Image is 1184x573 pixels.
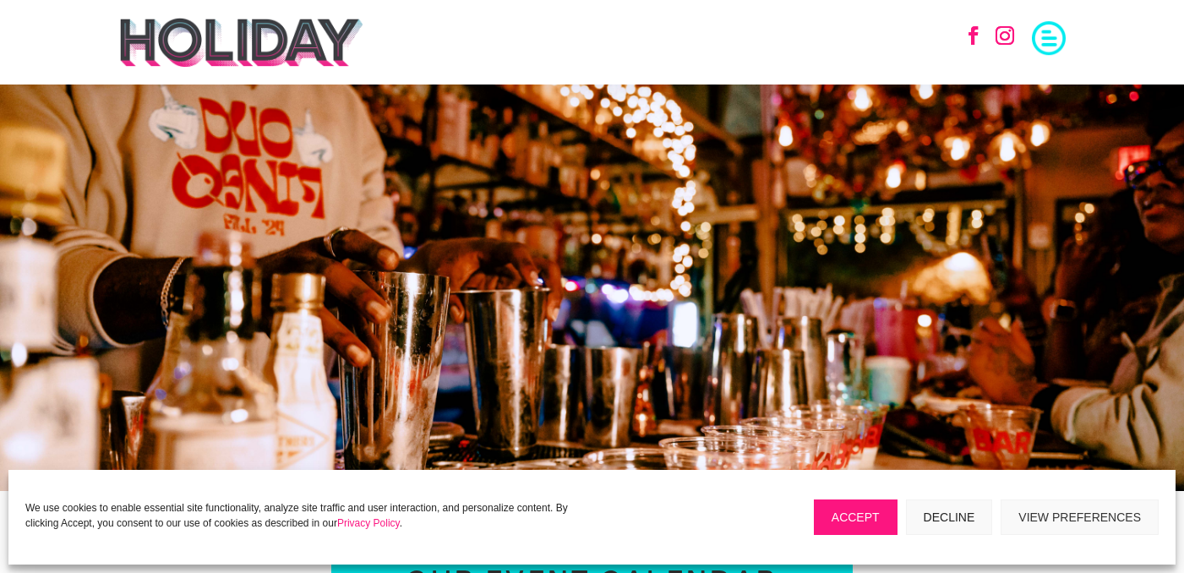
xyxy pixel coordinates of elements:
a: Follow on Facebook [955,17,992,54]
button: View preferences [1001,499,1159,535]
a: Follow on Instagram [986,17,1023,54]
a: Privacy Policy [337,517,400,529]
button: Accept [814,499,898,535]
button: Decline [906,499,993,535]
p: We use cookies to enable essential site functionality, analyze site traffic and user interaction,... [25,500,598,531]
img: holiday-logo-black [118,17,364,68]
